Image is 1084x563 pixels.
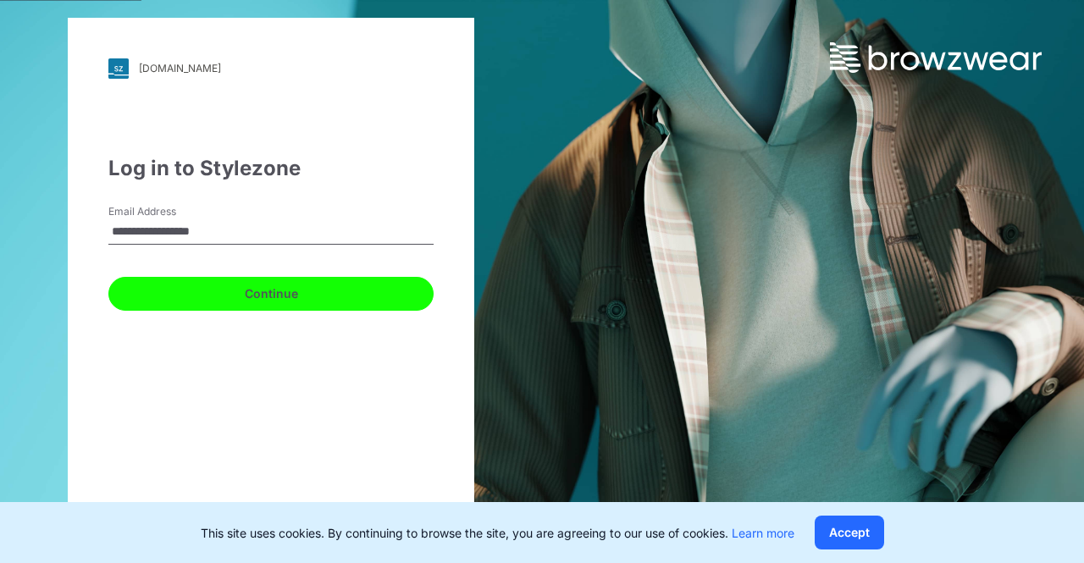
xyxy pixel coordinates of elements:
[108,58,434,79] a: [DOMAIN_NAME]
[108,277,434,311] button: Continue
[108,153,434,184] div: Log in to Stylezone
[108,204,227,219] label: Email Address
[830,42,1042,73] img: browzwear-logo.73288ffb.svg
[108,58,129,79] img: svg+xml;base64,PHN2ZyB3aWR0aD0iMjgiIGhlaWdodD0iMjgiIHZpZXdCb3g9IjAgMCAyOCAyOCIgZmlsbD0ibm9uZSIgeG...
[732,526,794,540] a: Learn more
[139,62,221,75] div: [DOMAIN_NAME]
[815,516,884,549] button: Accept
[201,524,794,542] p: This site uses cookies. By continuing to browse the site, you are agreeing to our use of cookies.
